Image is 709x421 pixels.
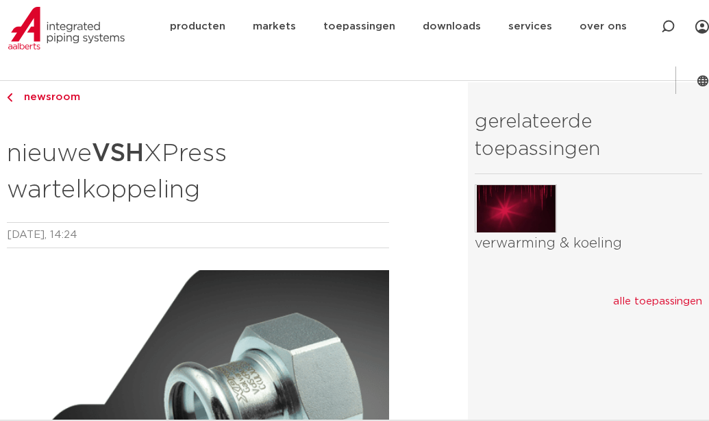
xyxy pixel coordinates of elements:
[7,230,45,240] time: [DATE]
[475,108,702,174] h3: gerelateerde toepassingen
[7,89,389,106] a: newsroom
[92,141,144,166] strong: VSH
[7,133,389,207] h2: nieuwe XPress wartelkoppeling
[695,12,709,42] div: my IPS
[613,296,702,306] a: alle toepassingen
[7,93,12,102] img: chevron-right.svg
[50,230,77,240] time: 14:24
[16,92,80,102] span: newsroom
[45,230,47,240] span: ,
[475,234,622,252] a: verwarming & koeling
